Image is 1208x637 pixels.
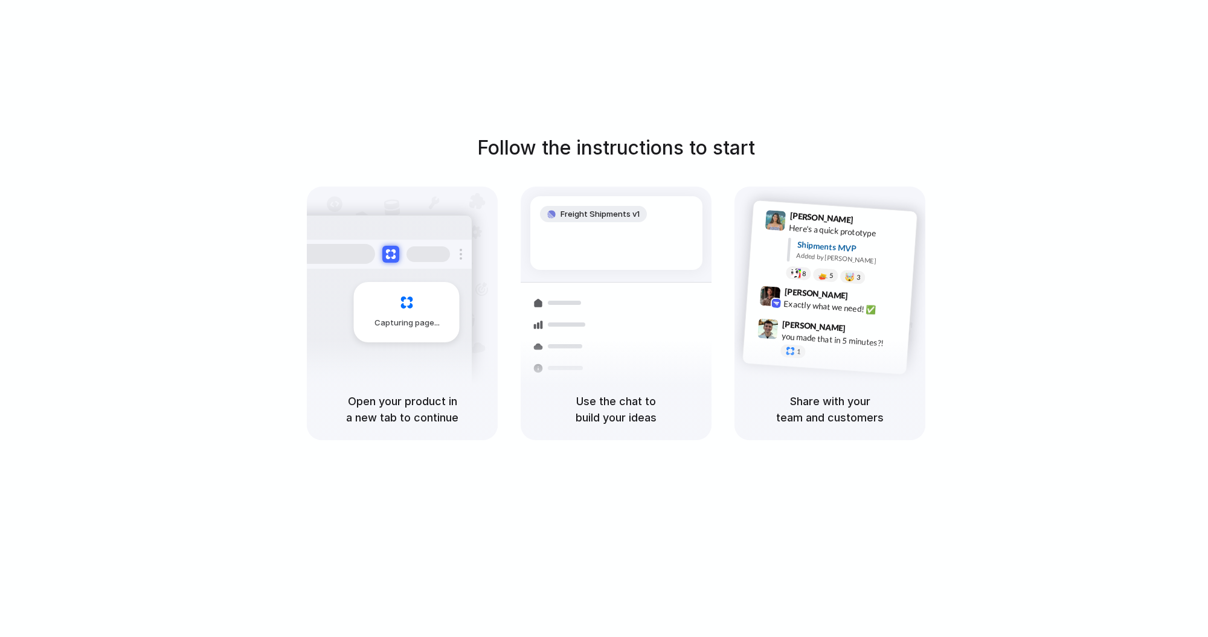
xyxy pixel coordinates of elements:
[789,209,853,226] span: [PERSON_NAME]
[749,393,911,426] h5: Share with your team and customers
[784,284,848,302] span: [PERSON_NAME]
[781,330,902,350] div: you made that in 5 minutes?!
[845,272,855,281] div: 🤯
[535,393,697,426] h5: Use the chat to build your ideas
[782,317,846,335] span: [PERSON_NAME]
[374,317,442,329] span: Capturing page
[857,214,882,229] span: 9:41 AM
[789,221,910,242] div: Here's a quick prototype
[802,270,806,277] span: 8
[852,290,876,305] span: 9:42 AM
[783,297,904,318] div: Exactly what we need! ✅
[561,208,640,220] span: Freight Shipments v1
[797,238,908,258] div: Shipments MVP
[856,274,861,281] span: 3
[321,393,483,426] h5: Open your product in a new tab to continue
[796,251,907,268] div: Added by [PERSON_NAME]
[797,348,801,355] span: 1
[829,272,834,278] span: 5
[477,133,755,162] h1: Follow the instructions to start
[849,323,874,338] span: 9:47 AM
